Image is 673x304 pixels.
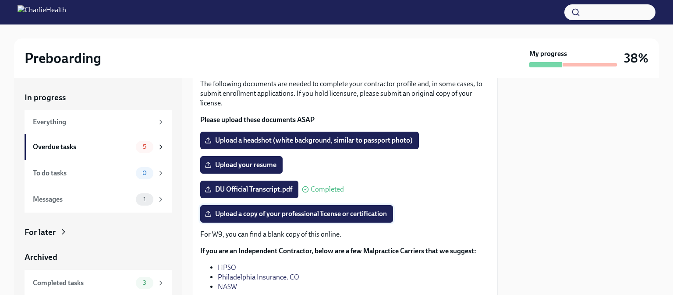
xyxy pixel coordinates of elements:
[25,186,172,213] a: Messages1
[218,283,237,291] a: NASW
[138,280,152,286] span: 3
[33,278,132,288] div: Completed tasks
[200,132,419,149] label: Upload a headshot (white background, similar to passport photo)
[218,263,236,272] a: HPSO
[206,185,292,194] span: DU Official Transcript.pdf
[206,210,387,218] span: Upload a copy of your professional license or certification
[200,230,490,239] p: For W9, you can find a blank copy of this online.
[200,156,283,174] label: Upload your resume
[25,270,172,296] a: Completed tasks3
[25,134,172,160] a: Overdue tasks5
[25,227,56,238] div: For later
[33,168,132,178] div: To do tasks
[33,195,132,204] div: Messages
[25,160,172,186] a: To do tasks0
[25,227,172,238] a: For later
[33,142,132,152] div: Overdue tasks
[25,49,101,67] h2: Preboarding
[200,115,315,124] strong: Please upload these documents ASAP
[206,136,413,145] span: Upload a headshot (white background, similar to passport photo)
[25,110,172,134] a: Everything
[200,247,476,255] strong: If you are an Independent Contractor, below are a few Malpractice Carriers that we suggest:
[25,252,172,263] a: Archived
[624,50,648,66] h3: 38%
[138,196,151,203] span: 1
[200,205,393,223] label: Upload a copy of your professional license or certification
[311,186,344,193] span: Completed
[200,181,298,198] label: DU Official Transcript.pdf
[33,117,153,127] div: Everything
[137,170,152,176] span: 0
[200,79,490,108] p: The following documents are needed to complete your contractor profile and, in some cases, to sub...
[138,143,152,150] span: 5
[18,5,66,19] img: CharlieHealth
[25,92,172,103] a: In progress
[218,273,299,281] a: Philadelphia Insurance. CO
[206,161,276,169] span: Upload your resume
[529,49,567,59] strong: My progress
